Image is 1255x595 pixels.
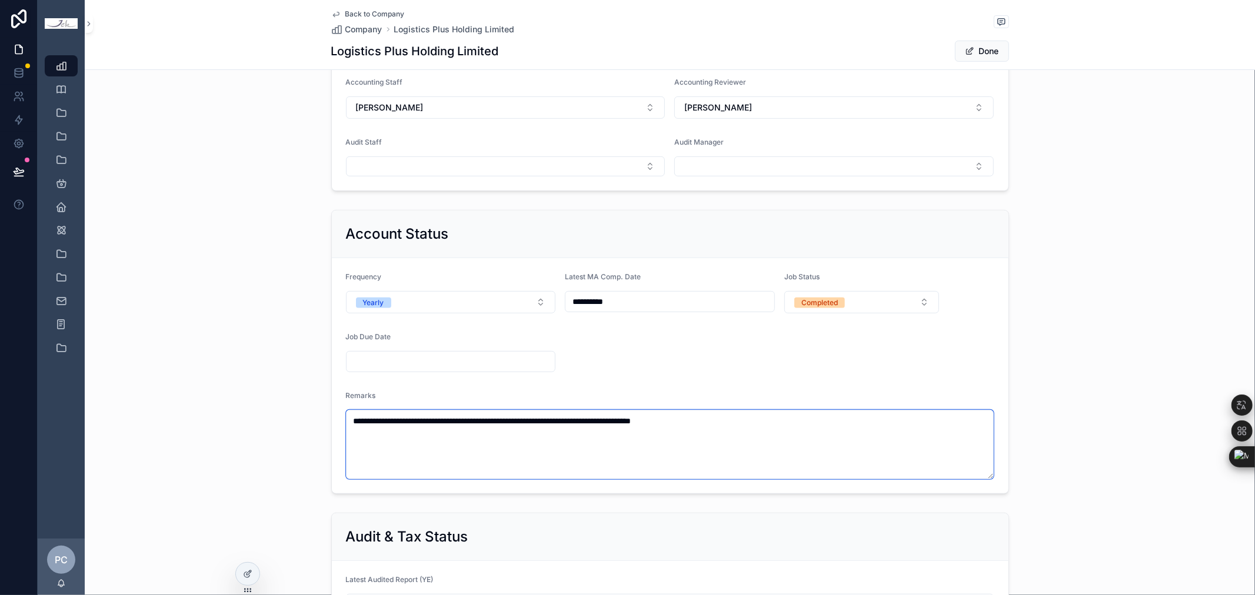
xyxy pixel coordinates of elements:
[346,96,665,119] button: Select Button
[346,272,382,281] span: Frequency
[674,96,994,119] button: Select Button
[45,18,78,29] img: App logo
[674,138,724,146] span: Audit Manager
[346,575,434,584] span: Latest Audited Report (YE)
[346,156,665,176] button: Select Button
[684,102,752,113] span: [PERSON_NAME]
[346,527,468,546] h2: Audit & Tax Status
[346,225,449,243] h2: Account Status
[331,9,405,19] a: Back to Company
[345,9,405,19] span: Back to Company
[38,47,85,374] div: scrollable content
[346,138,382,146] span: Audit Staff
[394,24,515,35] a: Logistics Plus Holding Limited
[331,43,499,59] h1: Logistics Plus Holding Limited
[346,391,376,400] span: Remarks
[55,553,68,567] span: PC
[674,78,746,86] span: Accounting Reviewer
[346,291,556,313] button: Select Button
[346,78,403,86] span: Accounting Staff
[784,272,820,281] span: Job Status
[565,272,641,281] span: Latest MA Comp. Date
[345,24,382,35] span: Company
[331,24,382,35] a: Company
[346,332,391,341] span: Job Due Date
[363,297,384,308] div: Yearly
[674,156,994,176] button: Select Button
[801,297,838,308] div: Completed
[784,291,940,313] button: Select Button
[955,41,1009,62] button: Done
[356,102,424,113] span: [PERSON_NAME]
